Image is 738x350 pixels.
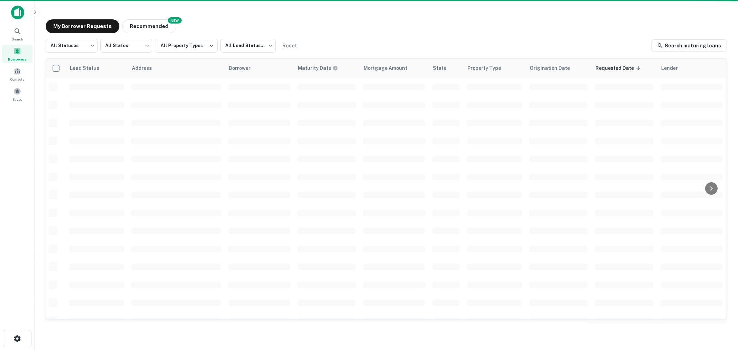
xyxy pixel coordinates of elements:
[122,19,176,33] button: Recommended
[46,19,119,33] button: My Borrower Requests
[591,58,657,78] th: Requested Date
[10,76,24,82] span: Contacts
[530,64,579,72] span: Origination Date
[298,64,338,72] div: Maturity dates displayed may be estimated. Please contact the lender for the most accurate maturi...
[526,58,591,78] th: Origination Date
[463,58,526,78] th: Property Type
[11,6,24,19] img: capitalize-icon.png
[155,39,218,53] button: All Property Types
[220,37,276,55] div: All Lead Statuses
[429,58,463,78] th: State
[70,64,108,72] span: Lead Status
[298,64,331,72] h6: Maturity Date
[661,64,687,72] span: Lender
[100,37,152,55] div: All States
[595,64,643,72] span: Requested Date
[132,64,161,72] span: Address
[703,295,738,328] iframe: Chat Widget
[46,37,98,55] div: All Statuses
[2,65,33,83] a: Contacts
[364,64,416,72] span: Mortgage Amount
[229,64,259,72] span: Borrower
[298,64,347,72] span: Maturity dates displayed may be estimated. Please contact the lender for the most accurate maturi...
[294,58,359,78] th: Maturity dates displayed may be estimated. Please contact the lender for the most accurate maturi...
[652,39,727,52] a: Search maturing loans
[279,39,301,53] button: Reset
[2,25,33,43] a: Search
[65,58,128,78] th: Lead Status
[225,58,294,78] th: Borrower
[359,58,429,78] th: Mortgage Amount
[2,45,33,63] a: Borrowers
[12,36,23,42] span: Search
[128,58,225,78] th: Address
[2,85,33,103] a: Saved
[657,58,726,78] th: Lender
[8,56,27,62] span: Borrowers
[433,64,455,72] span: State
[12,96,22,102] span: Saved
[168,17,182,24] div: NEW
[467,64,510,72] span: Property Type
